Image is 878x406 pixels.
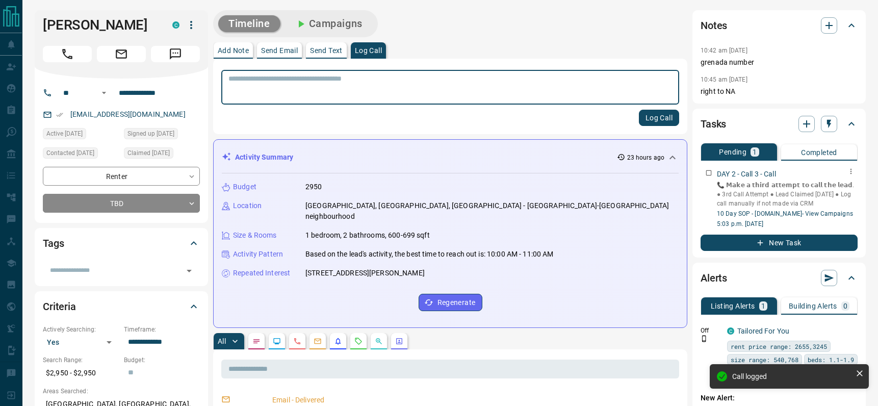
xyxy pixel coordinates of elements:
[43,325,119,334] p: Actively Searching:
[43,334,119,350] div: Yes
[43,147,119,162] div: Sat Aug 16 2025
[273,337,281,345] svg: Lead Browsing Activity
[97,46,146,62] span: Email
[701,57,858,68] p: grenada number
[761,302,765,310] p: 1
[127,129,174,139] span: Signed up [DATE]
[701,393,858,403] p: New Alert:
[701,116,726,132] h2: Tasks
[711,302,755,310] p: Listing Alerts
[731,354,798,365] span: size range: 540,768
[701,47,747,54] p: 10:42 am [DATE]
[43,387,200,396] p: Areas Searched:
[46,129,83,139] span: Active [DATE]
[305,182,322,192] p: 2950
[701,17,727,34] h2: Notes
[233,182,256,192] p: Budget
[43,235,64,251] h2: Tags
[43,167,200,186] div: Renter
[218,15,280,32] button: Timeline
[731,341,827,351] span: rent price range: 2655,3245
[305,230,430,241] p: 1 bedroom, 2 bathrooms, 600-699 sqft
[355,47,382,54] p: Log Call
[56,111,63,118] svg: Email Verified
[843,302,847,310] p: 0
[334,337,342,345] svg: Listing Alerts
[719,148,746,156] p: Pending
[261,47,298,54] p: Send Email
[701,266,858,290] div: Alerts
[701,76,747,83] p: 10:45 am [DATE]
[285,15,373,32] button: Campaigns
[124,356,200,365] p: Budget:
[737,327,789,335] a: Tailored For You
[419,294,482,311] button: Regenerate
[717,210,853,217] a: 10 Day SOP - [DOMAIN_NAME]- View Campaigns
[43,17,157,33] h1: [PERSON_NAME]
[305,200,679,222] p: [GEOGRAPHIC_DATA], [GEOGRAPHIC_DATA], [GEOGRAPHIC_DATA] - [GEOGRAPHIC_DATA]-[GEOGRAPHIC_DATA] nei...
[701,112,858,136] div: Tasks
[233,249,283,260] p: Activity Pattern
[43,231,200,256] div: Tags
[222,148,679,167] div: Activity Summary23 hours ago
[124,325,200,334] p: Timeframe:
[717,219,858,229] p: 5:03 p.m. [DATE]
[43,46,92,62] span: Call
[272,395,675,405] p: Email - Delivered
[314,337,322,345] svg: Emails
[717,181,858,208] p: 📞 𝗠𝗮𝗸𝗲 𝗮 𝘁𝗵𝗶𝗿𝗱 𝗮𝘁𝘁𝗲𝗺𝗽𝘁 𝘁𝗼 𝗰𝗮𝗹𝗹 𝘁𝗵𝗲 𝗹𝗲𝗮𝗱. ● 3rd Call Attempt ● Lead Claimed [DATE] ● Log call manu...
[233,268,290,278] p: Repeated Interest
[701,326,721,335] p: Off
[701,335,708,342] svg: Push Notification Only
[98,87,110,99] button: Open
[701,13,858,38] div: Notes
[43,294,200,319] div: Criteria
[43,356,119,365] p: Search Range:
[808,354,854,365] span: beds: 1.1-1.9
[701,235,858,251] button: New Task
[218,47,249,54] p: Add Note
[151,46,200,62] span: Message
[252,337,261,345] svg: Notes
[43,194,200,213] div: TBD
[233,230,277,241] p: Size & Rooms
[124,147,200,162] div: Sat Aug 16 2025
[127,148,170,158] span: Claimed [DATE]
[293,337,301,345] svg: Calls
[305,249,554,260] p: Based on the lead's activity, the best time to reach out is: 10:00 AM - 11:00 AM
[732,372,851,380] div: Call logged
[172,21,179,29] div: condos.ca
[717,169,776,180] p: DAY 2 - Call 3 - Call
[218,338,226,345] p: All
[727,327,734,335] div: condos.ca
[46,148,94,158] span: Contacted [DATE]
[354,337,363,345] svg: Requests
[801,149,837,156] p: Completed
[789,302,837,310] p: Building Alerts
[233,200,262,211] p: Location
[639,110,679,126] button: Log Call
[375,337,383,345] svg: Opportunities
[43,298,76,315] h2: Criteria
[43,365,119,382] p: $2,950 - $2,950
[305,268,425,278] p: [STREET_ADDRESS][PERSON_NAME]
[701,270,727,286] h2: Alerts
[310,47,343,54] p: Send Text
[235,152,293,163] p: Activity Summary
[70,110,186,118] a: [EMAIL_ADDRESS][DOMAIN_NAME]
[627,153,664,162] p: 23 hours ago
[701,86,858,97] p: right to NA
[753,148,757,156] p: 1
[182,264,196,278] button: Open
[395,337,403,345] svg: Agent Actions
[43,128,119,142] div: Sat Aug 16 2025
[124,128,200,142] div: Sat Aug 16 2025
